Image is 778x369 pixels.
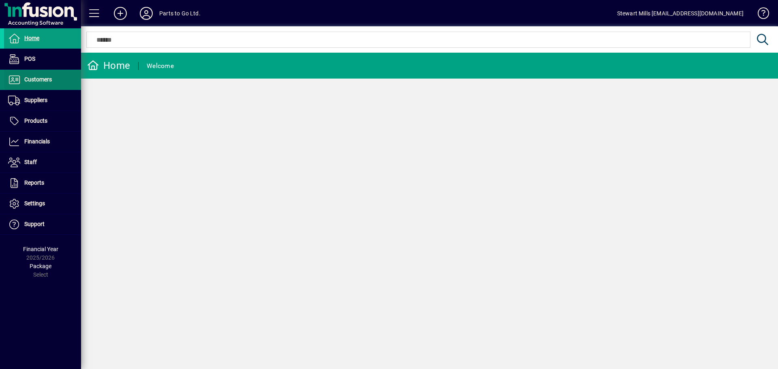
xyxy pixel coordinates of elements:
span: Settings [24,200,45,207]
span: Staff [24,159,37,165]
a: Products [4,111,81,131]
span: Customers [24,76,52,83]
div: Parts to Go Ltd. [159,7,201,20]
a: Financials [4,132,81,152]
span: Home [24,35,39,41]
button: Add [107,6,133,21]
span: Products [24,117,47,124]
span: Financials [24,138,50,145]
a: Support [4,214,81,235]
span: Package [30,263,51,269]
a: Staff [4,152,81,173]
button: Profile [133,6,159,21]
a: Suppliers [4,90,81,111]
a: Knowledge Base [752,2,768,28]
div: Stewart Mills [EMAIL_ADDRESS][DOMAIN_NAME] [617,7,744,20]
span: POS [24,55,35,62]
a: Settings [4,194,81,214]
span: Reports [24,179,44,186]
a: Customers [4,70,81,90]
div: Welcome [147,60,174,73]
a: Reports [4,173,81,193]
div: Home [87,59,130,72]
span: Suppliers [24,97,47,103]
span: Financial Year [23,246,58,252]
a: POS [4,49,81,69]
span: Support [24,221,45,227]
